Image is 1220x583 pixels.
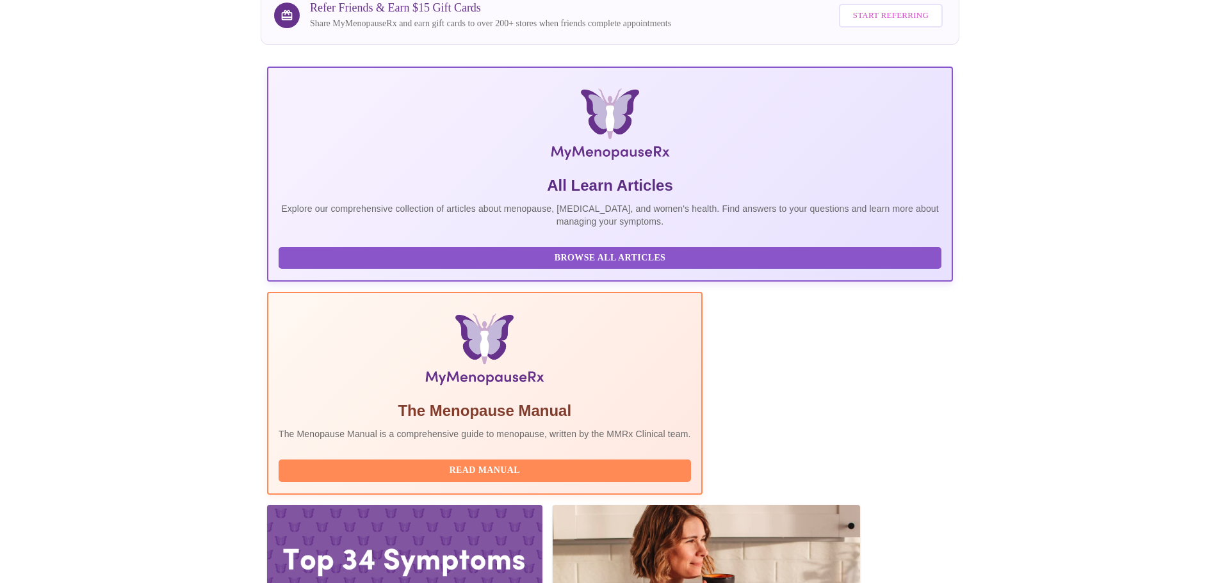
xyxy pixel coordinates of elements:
[279,202,941,228] p: Explore our comprehensive collection of articles about menopause, [MEDICAL_DATA], and women's hea...
[344,314,625,390] img: Menopause Manual
[310,1,671,15] h3: Refer Friends & Earn $15 Gift Cards
[279,175,941,196] h5: All Learn Articles
[382,88,838,165] img: MyMenopauseRx Logo
[279,247,941,269] button: Browse All Articles
[291,463,678,479] span: Read Manual
[291,250,929,266] span: Browse All Articles
[853,8,929,23] span: Start Referring
[839,4,943,28] button: Start Referring
[310,17,671,30] p: Share MyMenopauseRx and earn gift cards to over 200+ stores when friends complete appointments
[279,427,691,440] p: The Menopause Manual is a comprehensive guide to menopause, written by the MMRx Clinical team.
[279,401,691,421] h5: The Menopause Manual
[279,464,694,475] a: Read Manual
[279,252,945,262] a: Browse All Articles
[279,459,691,482] button: Read Manual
